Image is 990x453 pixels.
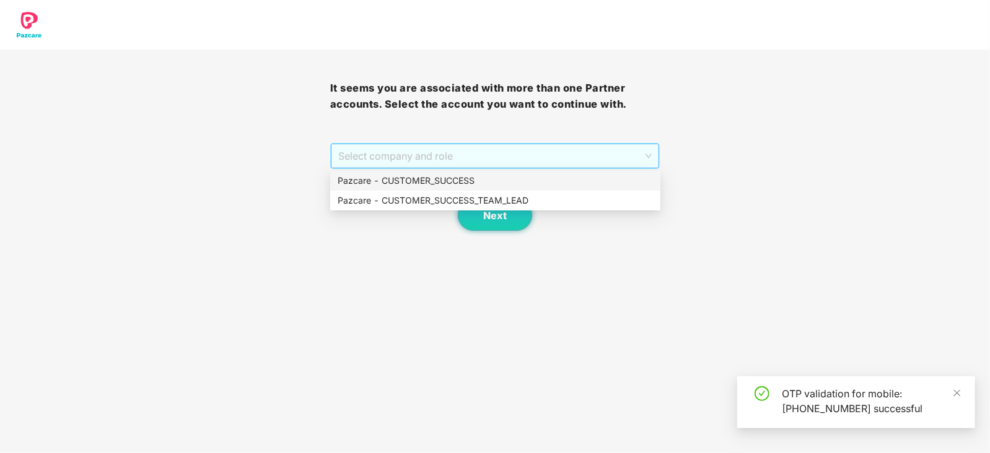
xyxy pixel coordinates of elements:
span: Select company and role [338,144,652,168]
span: close [953,389,962,397]
div: Pazcare - CUSTOMER_SUCCESS [338,174,653,188]
div: OTP validation for mobile: [PHONE_NUMBER] successful [782,386,960,416]
div: Pazcare - CUSTOMER_SUCCESS_TEAM_LEAD [338,194,653,207]
div: Pazcare - CUSTOMER_SUCCESS_TEAM_LEAD [330,191,660,210]
div: Pazcare - CUSTOMER_SUCCESS [330,171,660,191]
span: Next [483,210,507,222]
button: Next [458,200,532,231]
h3: It seems you are associated with more than one Partner accounts. Select the account you want to c... [330,80,660,112]
span: check-circle [755,386,769,401]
